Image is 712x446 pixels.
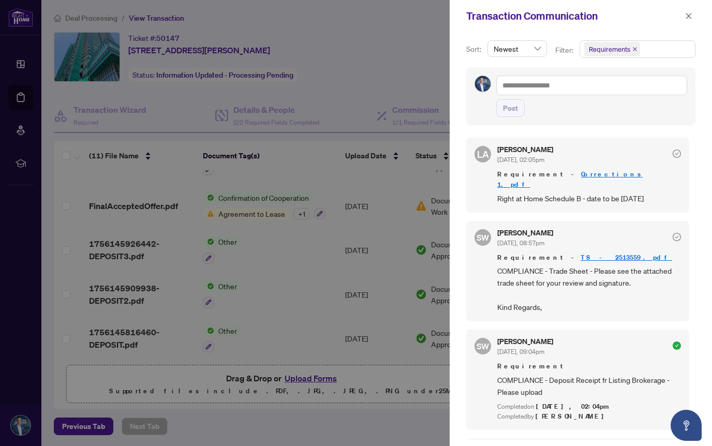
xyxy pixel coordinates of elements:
h5: [PERSON_NAME] [497,146,553,153]
span: check-circle [673,150,681,158]
span: LA [477,147,489,161]
h5: [PERSON_NAME] [497,229,553,236]
span: COMPLIANCE - Deposit Receipt fr Listing Brokerage - Please upload [497,374,681,398]
span: Right at Home Schedule B - date to be [DATE] [497,192,681,204]
button: Post [496,99,525,117]
span: SW [477,340,490,353]
div: Completed on [497,402,681,412]
span: [DATE], 02:05pm [497,156,544,163]
div: Transaction Communication [466,8,682,24]
span: check-circle [673,341,681,350]
span: Requirement [497,361,681,371]
span: close [685,12,692,20]
span: Requirement - [497,169,681,190]
span: Newest [494,41,541,56]
span: Requirement - [497,252,681,263]
span: COMPLIANCE - Trade Sheet - Please see the attached trade sheet for your review and signature. Kin... [497,265,681,314]
img: Profile Icon [475,76,491,92]
h5: [PERSON_NAME] [497,338,553,345]
button: Open asap [671,410,702,441]
div: Completed by [497,412,681,422]
span: [PERSON_NAME] [536,412,610,421]
span: close [632,47,637,52]
p: Sort: [466,43,483,55]
p: Filter: [555,44,575,56]
span: Requirements [589,44,630,54]
span: SW [477,231,490,244]
a: TS - 2513559.pdf [581,253,672,262]
span: [DATE], 09:04pm [497,348,544,355]
span: [DATE], 08:57pm [497,239,544,247]
span: [DATE], 02:04pm [536,402,611,411]
span: Requirements [584,42,640,56]
span: check-circle [673,233,681,241]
